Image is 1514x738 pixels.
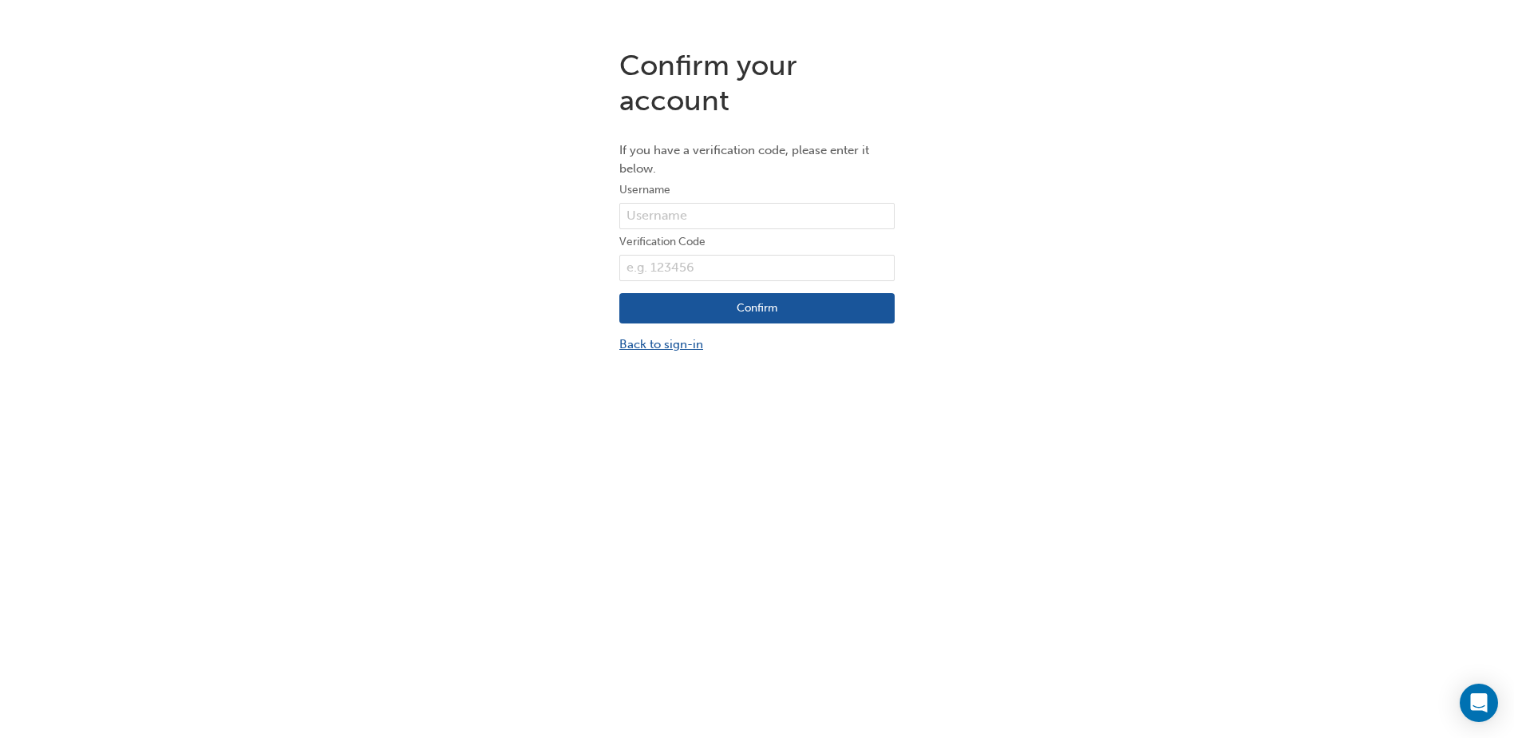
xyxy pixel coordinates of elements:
[619,181,895,200] label: Username
[619,232,895,252] label: Verification Code
[619,141,895,177] p: If you have a verification code, please enter it below.
[619,255,895,282] input: e.g. 123456
[619,203,895,230] input: Username
[619,48,895,117] h1: Confirm your account
[619,293,895,323] button: Confirm
[1460,684,1498,722] div: Open Intercom Messenger
[619,335,895,354] a: Back to sign-in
